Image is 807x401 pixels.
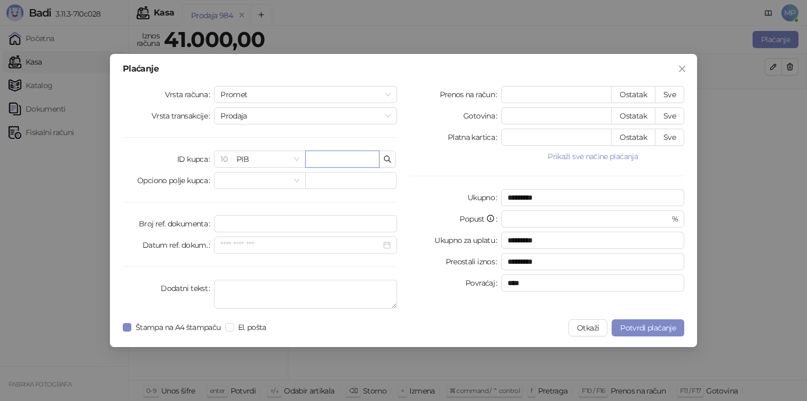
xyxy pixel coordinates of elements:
textarea: Dodatni tekst [214,280,397,309]
label: Popust [460,210,501,227]
button: Ostatak [611,129,655,146]
span: 10 [220,154,227,164]
label: Broj ref. dokumenta [139,215,214,232]
label: Preostali iznos [446,253,502,270]
button: Ostatak [611,86,655,103]
button: Close [674,60,691,77]
span: PIB [220,151,299,167]
label: Gotovina [463,107,501,124]
input: Broj ref. dokumenta [214,215,397,232]
label: Vrsta transakcije [152,107,215,124]
span: close [678,65,686,73]
label: Platna kartica [448,129,501,146]
div: Plaćanje [123,65,684,73]
label: Datum ref. dokum. [143,237,215,254]
button: Prikaži sve načine plaćanja [501,150,684,163]
input: Datum ref. dokum. [220,239,381,251]
span: El. pošta [234,321,271,333]
label: Prenos na račun [440,86,502,103]
label: Vrsta računa [165,86,215,103]
label: Ukupno [468,189,502,206]
button: Sve [655,86,684,103]
span: Prodaja [220,108,391,124]
span: Potvrdi plaćanje [620,323,676,333]
span: Promet [220,87,391,103]
label: ID kupca [177,151,214,168]
button: Otkaži [568,319,607,336]
span: Štampa na A4 štampaču [131,321,225,333]
label: Opciono polje kupca [137,172,214,189]
button: Sve [655,107,684,124]
button: Potvrdi plaćanje [612,319,684,336]
button: Ostatak [611,107,655,124]
span: Zatvori [674,65,691,73]
label: Dodatni tekst [161,280,214,297]
label: Povraćaj [465,274,501,292]
button: Sve [655,129,684,146]
label: Ukupno za uplatu [434,232,501,249]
